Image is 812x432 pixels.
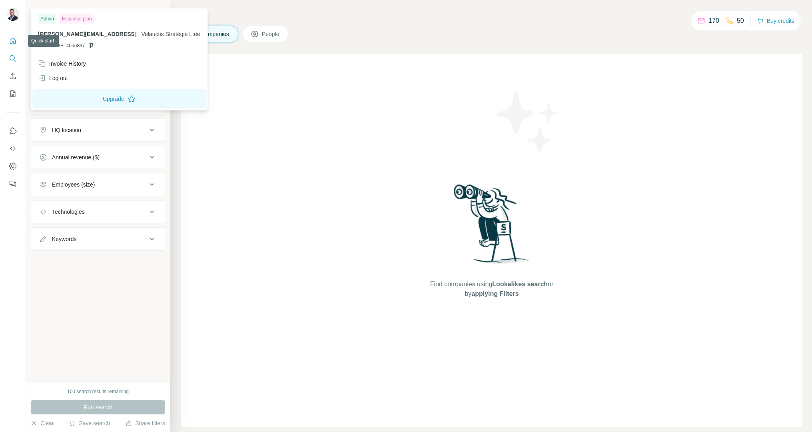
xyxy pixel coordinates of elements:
h4: Search [181,10,802,21]
div: New search [31,7,56,14]
span: . [138,31,140,37]
img: Surfe Illustration - Woman searching with binoculars [450,182,533,271]
div: Employees (size) [52,181,95,189]
button: My lists [6,86,19,101]
p: 170 [708,16,719,26]
button: Save search [69,419,110,427]
span: applying Filters [471,290,519,297]
button: Enrich CSV [6,69,19,83]
div: 100 search results remaining [67,388,129,395]
button: Use Surfe on LinkedIn [6,124,19,138]
button: Quick start [6,34,19,48]
span: Lookalikes search [492,281,548,287]
button: Dashboard [6,159,19,173]
img: Avatar [6,8,19,21]
button: Employees (size) [31,175,165,194]
button: Annual revenue ($) [31,148,165,167]
div: Annual revenue ($) [52,153,100,161]
button: Hide [139,5,170,17]
span: Companies [201,30,230,38]
span: People [262,30,280,38]
button: Clear [31,419,54,427]
button: Upgrade [32,89,206,109]
span: Find companies using or by [428,279,556,299]
img: Surfe Illustration - Stars [492,86,564,158]
p: 50 [737,16,744,26]
div: Keywords [52,235,76,243]
div: Technologies [52,208,85,216]
div: Invoice History [38,60,86,68]
div: Essential plan [60,14,94,24]
span: PIPEDRIVE14056837 [38,42,85,49]
button: Share filters [126,419,165,427]
span: [PERSON_NAME][EMAIL_ADDRESS] [38,31,137,37]
button: Search [6,51,19,66]
button: HQ location [31,121,165,140]
div: Log out [38,74,68,82]
button: Feedback [6,177,19,191]
button: Technologies [31,202,165,221]
button: Use Surfe API [6,141,19,156]
div: HQ location [52,126,81,134]
div: Admin [38,14,56,24]
button: Buy credits [757,15,794,26]
button: Keywords [31,229,165,249]
span: Velauctis Stratégie Ltée [141,31,200,37]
